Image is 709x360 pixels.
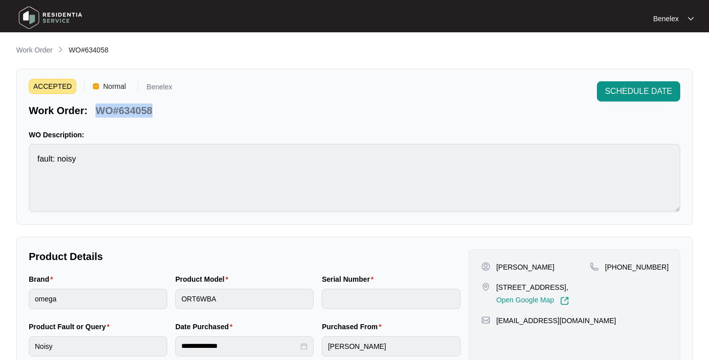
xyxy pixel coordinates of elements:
[29,289,167,309] input: Brand
[605,85,672,97] span: SCHEDULE DATE
[481,316,490,325] img: map-pin
[29,79,76,94] span: ACCEPTED
[322,336,460,356] input: Purchased From
[16,45,53,55] p: Work Order
[99,79,130,94] span: Normal
[322,322,385,332] label: Purchased From
[496,296,569,305] a: Open Google Map
[590,262,599,271] img: map-pin
[481,262,490,271] img: user-pin
[29,144,680,212] textarea: fault: noisy
[175,322,236,332] label: Date Purchased
[496,316,616,326] p: [EMAIL_ADDRESS][DOMAIN_NAME]
[560,296,569,305] img: Link-External
[29,249,461,264] p: Product Details
[322,274,377,284] label: Serial Number
[93,83,99,89] img: Vercel Logo
[653,14,679,24] p: Benelex
[29,130,680,140] p: WO Description:
[496,262,554,272] p: [PERSON_NAME]
[481,282,490,291] img: map-pin
[496,282,569,292] p: [STREET_ADDRESS],
[29,274,57,284] label: Brand
[14,45,55,56] a: Work Order
[688,16,694,21] img: dropdown arrow
[57,45,65,54] img: chevron-right
[181,341,298,351] input: Date Purchased
[322,289,460,309] input: Serial Number
[175,289,314,309] input: Product Model
[69,46,109,54] span: WO#634058
[15,3,86,33] img: residentia service logo
[95,104,152,118] p: WO#634058
[175,274,232,284] label: Product Model
[597,81,680,101] button: SCHEDULE DATE
[29,336,167,356] input: Product Fault or Query
[29,322,114,332] label: Product Fault or Query
[605,262,669,272] p: [PHONE_NUMBER]
[29,104,87,118] p: Work Order:
[146,83,172,94] p: Benelex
